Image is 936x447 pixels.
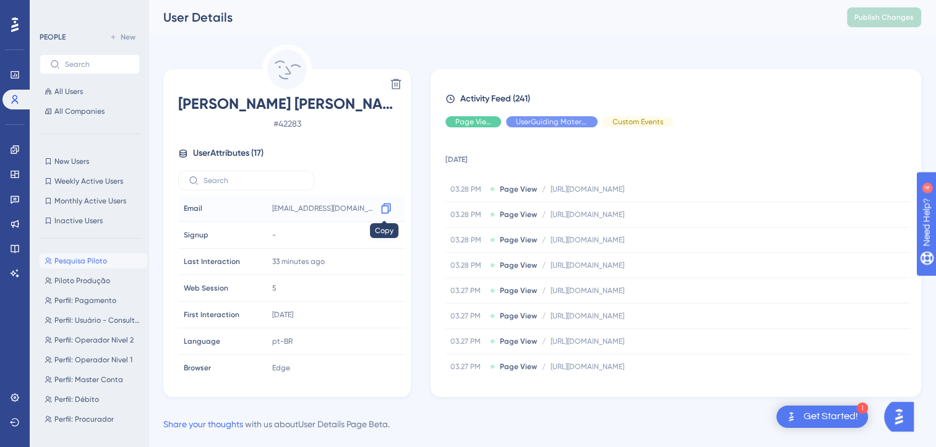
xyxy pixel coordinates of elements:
div: 4 [86,6,90,16]
img: launcher-image-alternative-text [784,409,799,424]
span: Email [184,203,202,213]
span: UserGuiding Material [516,117,588,127]
span: [EMAIL_ADDRESS][DOMAIN_NAME] [272,203,376,213]
span: Edge [272,363,290,373]
input: Search [65,60,129,69]
span: Inactive Users [54,216,103,226]
span: Monthly Active Users [54,196,126,206]
div: PEOPLE [40,32,66,42]
button: Perfil: Operador Nivel 1 [40,352,147,367]
span: Page View [500,260,537,270]
span: / [542,311,546,321]
span: 5 [272,283,277,293]
button: Publish Changes [847,7,921,27]
span: 03.28 PM [450,235,485,245]
span: 03.27 PM [450,362,485,372]
time: 33 minutes ago [272,257,325,266]
button: Perfil: Master Conta [40,372,147,387]
span: / [542,184,546,194]
a: Share your thoughts [163,419,243,429]
span: New [121,32,135,42]
span: Perfil: Operador Nivel 1 [54,355,132,365]
span: Perfil: Master Conta [54,375,123,385]
span: Page View [455,117,491,127]
span: Piloto Produção [54,276,110,286]
span: 03.28 PM [450,184,485,194]
button: All Companies [40,104,140,119]
span: 03.27 PM [450,286,485,296]
span: / [542,362,546,372]
button: Perfil: Débito [40,392,147,407]
span: [URL][DOMAIN_NAME] [551,362,624,372]
span: [URL][DOMAIN_NAME] [551,184,624,194]
span: Activity Feed (241) [460,92,530,106]
div: Open Get Started! checklist, remaining modules: 1 [776,406,868,428]
span: [URL][DOMAIN_NAME] [551,235,624,245]
span: User Attributes ( 17 ) [193,146,264,161]
span: First Interaction [184,310,239,320]
button: Perfil: Operador Nivel 2 [40,333,147,347]
span: Page View [500,311,537,321]
span: Browser [184,363,211,373]
span: Weekly Active Users [54,176,123,186]
span: Publish Changes [854,12,914,22]
span: / [542,235,546,245]
span: [URL][DOMAIN_NAME] [551,286,624,296]
button: New [105,30,140,45]
button: Weekly Active Users [40,174,140,189]
span: Page View [500,336,537,346]
span: [URL][DOMAIN_NAME] [551,260,624,270]
span: Perfil: Procurador [54,414,114,424]
span: Language [184,336,220,346]
span: Last Interaction [184,257,240,266]
button: Monthly Active Users [40,194,140,208]
iframe: UserGuiding AI Assistant Launcher [884,398,921,435]
span: Perfil: Usuário - Consultas [54,315,142,325]
button: Piloto Produção [40,273,147,288]
span: Perfil: Operador Nivel 2 [54,335,134,345]
input: Search [204,176,304,185]
span: / [542,286,546,296]
span: Custom Events [612,117,663,127]
div: with us about User Details Page Beta . [163,417,390,432]
span: 03.28 PM [450,260,485,270]
span: Page View [500,286,537,296]
span: [PERSON_NAME] [PERSON_NAME] [178,94,396,114]
span: 03.27 PM [450,336,485,346]
span: Page View [500,184,537,194]
span: All Companies [54,106,105,116]
span: / [542,260,546,270]
span: - [272,230,276,240]
button: Perfil: Pagamento [40,293,147,308]
span: New Users [54,156,89,166]
span: Page View [500,362,537,372]
button: Perfil: Usuário - Consultas [40,313,147,328]
span: [URL][DOMAIN_NAME] [551,210,624,219]
div: User Details [163,9,816,26]
span: # 42283 [178,116,396,131]
button: Pesquisa Piloto [40,253,147,268]
button: Perfil: Procurador [40,412,147,427]
span: All Users [54,87,83,96]
span: Signup [184,230,208,240]
button: Inactive Users [40,213,140,228]
time: [DATE] [272,310,293,319]
div: Get Started! [804,410,858,424]
span: pt-BR [272,336,293,346]
span: Page View [500,235,537,245]
td: [DATE] [445,137,910,177]
span: Page View [500,210,537,219]
span: 03.27 PM [450,311,485,321]
div: 1 [857,402,868,414]
span: Perfil: Débito [54,394,99,404]
button: All Users [40,84,140,99]
span: 03.28 PM [450,210,485,219]
span: / [542,336,546,346]
button: New Users [40,154,140,169]
span: Web Session [184,283,228,293]
span: Need Help? [29,3,77,18]
span: [URL][DOMAIN_NAME] [551,311,624,321]
span: Pesquisa Piloto [54,256,107,266]
span: Perfil: Pagamento [54,296,116,305]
